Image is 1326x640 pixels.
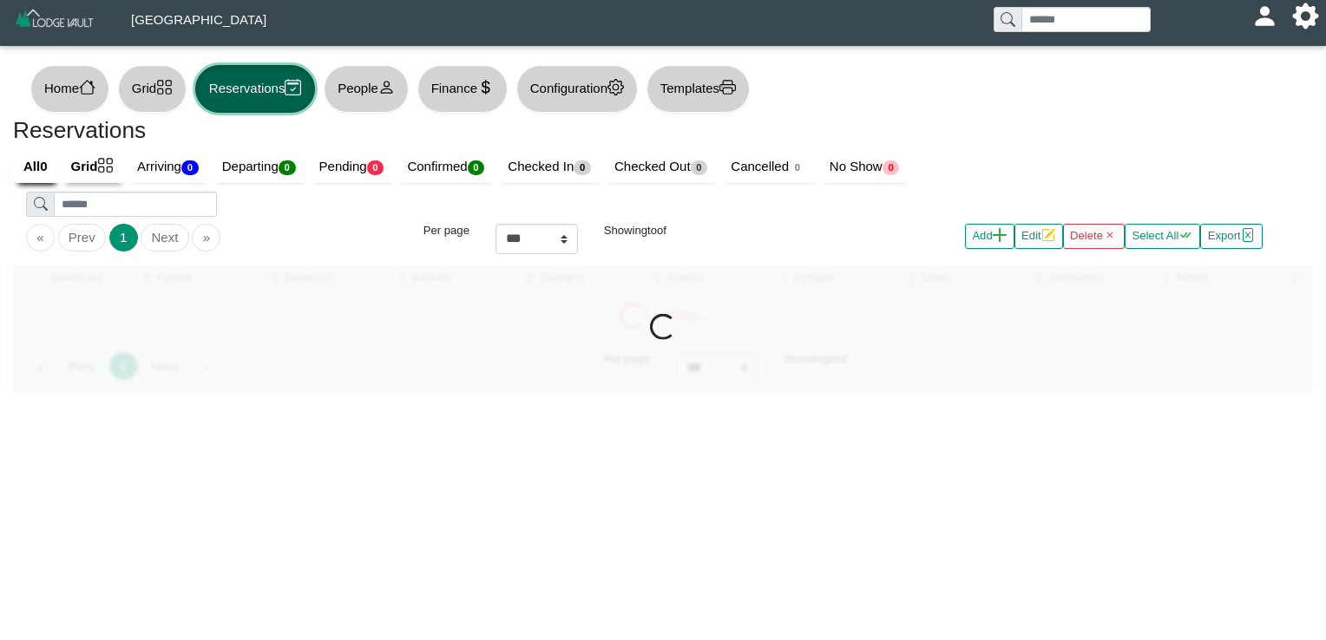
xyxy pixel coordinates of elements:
h6: Per page [387,224,469,238]
button: Configurationgear [516,65,638,113]
svg: printer [719,79,736,95]
svg: plus [993,228,1007,242]
a: Gridgrid [61,151,128,184]
svg: x [1103,228,1117,242]
button: Gridgrid [118,65,187,113]
svg: search [34,197,48,211]
button: Peopleperson [324,65,408,113]
svg: person [378,79,395,95]
button: Financecurrency dollar [417,65,508,113]
h3: Reservations [13,117,146,145]
svg: check all [1178,228,1192,242]
svg: search [1001,12,1014,26]
svg: currency dollar [477,79,494,95]
a: Checked Out0 [604,151,720,184]
button: Homehouse [30,65,109,113]
a: Checked In0 [497,151,604,184]
b: 0 [40,159,47,173]
svg: grid [97,157,114,173]
svg: person fill [1258,10,1271,23]
a: Confirmed0 [397,151,497,184]
button: Deletex [1063,224,1125,249]
button: Exportfile excel [1200,224,1262,249]
button: Editpencil square [1014,224,1063,249]
svg: grid [156,79,173,95]
svg: house [79,79,95,95]
button: Templatesprinter [647,65,750,113]
svg: gear [607,79,624,95]
a: No Show0 [819,151,913,184]
ul: Pagination [26,224,361,251]
svg: calendar2 check [285,79,301,95]
img: Z [14,7,96,37]
a: Arriving0 [127,151,212,184]
svg: pencil square [1041,228,1055,242]
h6: Showing to of [604,224,939,238]
button: Reservationscalendar2 check [195,65,315,113]
a: Cancelled0 [720,151,818,184]
svg: file excel [1241,228,1255,242]
button: Select Allcheck all [1125,224,1200,249]
a: Departing0 [212,151,309,184]
button: Addplus [965,224,1014,249]
button: Go to page 1 [109,224,138,251]
a: Pending0 [309,151,397,184]
a: All0 [13,151,61,184]
svg: gear fill [1299,10,1312,23]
